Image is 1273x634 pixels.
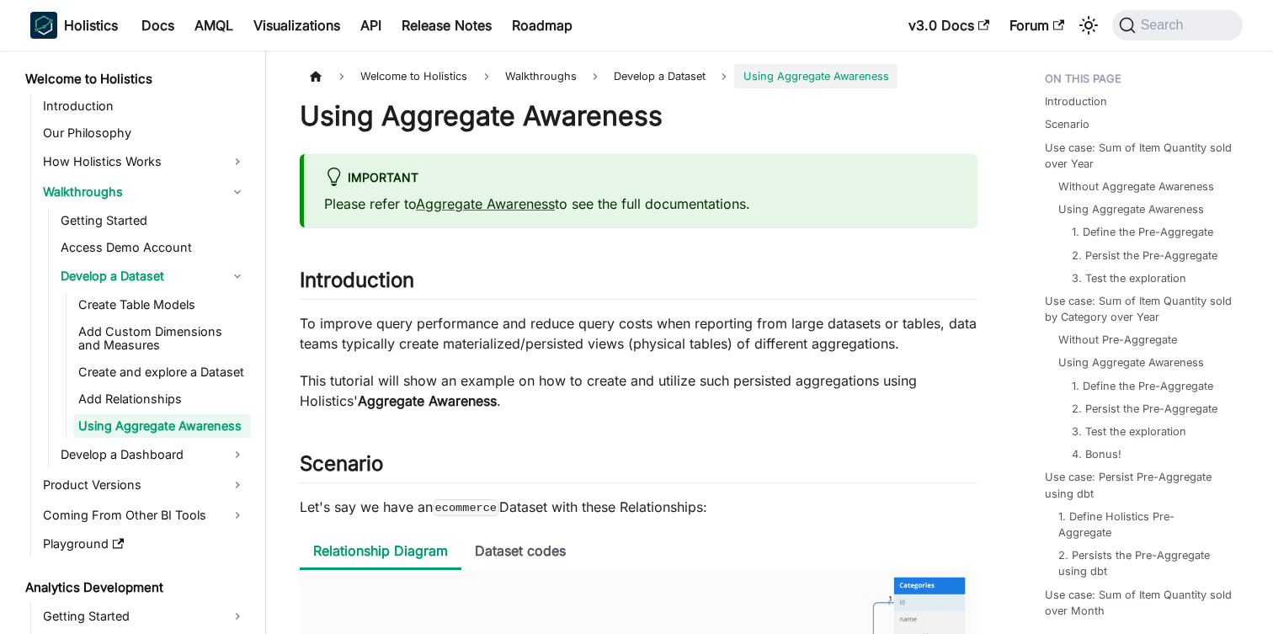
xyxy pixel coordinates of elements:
[38,603,251,630] a: Getting Started
[300,64,977,88] nav: Breadcrumbs
[391,12,502,39] a: Release Notes
[300,99,977,133] h1: Using Aggregate Awareness
[56,441,251,468] a: Develop a Dashboard
[352,64,476,88] span: Welcome to Holistics
[1045,116,1089,132] a: Scenario
[73,387,251,411] a: Add Relationships
[30,12,118,39] a: HolisticsHolisticsHolistics
[497,64,585,88] span: Walkthroughs
[605,64,714,88] span: Develop a Dataset
[1045,587,1233,619] a: Use case: Sum of Item Quantity sold over Month
[416,195,555,212] a: Aggregate Awareness
[56,236,251,259] a: Access Demo Account
[358,392,497,409] strong: Aggregate Awareness
[1045,140,1233,172] a: Use case: Sum of Item Quantity sold over Year
[38,532,251,556] a: Playground
[300,451,977,483] h2: Scenario
[56,263,251,290] a: Develop a Dataset
[184,12,243,39] a: AMQL
[38,148,251,175] a: How Holistics Works
[898,12,999,39] a: v3.0 Docs
[300,370,977,411] p: This tutorial will show an example on how to create and utilize such persisted aggregations using...
[1045,293,1233,325] a: Use case: Sum of Item Quantity sold by Category over Year
[1058,509,1226,541] a: 1. Define Holistics Pre-Aggregate
[350,12,391,39] a: API
[73,320,251,357] a: Add Custom Dimensions and Measures
[300,313,977,354] p: To improve query performance and reduce query costs when reporting from large datasets or tables,...
[300,497,977,517] p: Let's say we have an Dataset with these Relationships:
[64,15,118,35] b: Holistics
[1072,248,1217,264] a: 2. Persist the Pre-Aggregate
[1136,18,1194,33] span: Search
[38,94,251,118] a: Introduction
[1058,332,1177,348] a: Without Pre-Aggregate
[999,12,1074,39] a: Forum
[38,502,251,529] a: Coming From Other BI Tools
[502,12,583,39] a: Roadmap
[1058,201,1204,217] a: Using Aggregate Awareness
[1058,547,1226,579] a: 2. Persists the Pre-Aggregate using dbt
[1075,12,1102,39] button: Switch between dark and light mode (currently system mode)
[38,472,251,498] a: Product Versions
[56,209,251,232] a: Getting Started
[1072,424,1186,440] a: 3. Test the exploration
[1058,178,1214,194] a: Without Aggregate Awareness
[1045,93,1107,109] a: Introduction
[1072,270,1186,286] a: 3. Test the exploration
[433,499,499,516] code: ecommerce
[20,67,251,91] a: Welcome to Holistics
[20,576,251,599] a: Analytics Development
[73,293,251,317] a: Create Table Models
[1072,401,1217,417] a: 2. Persist the Pre-Aggregate
[324,168,957,189] div: Important
[73,360,251,384] a: Create and explore a Dataset
[734,64,897,88] span: Using Aggregate Awareness
[1072,224,1213,240] a: 1. Define the Pre-Aggregate
[1072,378,1213,394] a: 1. Define the Pre-Aggregate
[324,194,957,214] p: Please refer to to see the full documentations.
[30,12,57,39] img: Holistics
[1072,446,1121,462] a: 4. Bonus!
[300,64,332,88] a: Home page
[38,121,251,145] a: Our Philosophy
[300,268,977,300] h2: Introduction
[243,12,350,39] a: Visualizations
[1045,469,1233,501] a: Use case: Persist Pre-Aggregate using dbt
[38,178,251,205] a: Walkthroughs
[1112,10,1243,40] button: Search (Command+K)
[73,414,251,438] a: Using Aggregate Awareness
[461,534,579,570] li: Dataset codes
[131,12,184,39] a: Docs
[300,534,461,570] li: Relationship Diagram
[13,51,266,634] nav: Docs sidebar
[1058,354,1204,370] a: Using Aggregate Awareness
